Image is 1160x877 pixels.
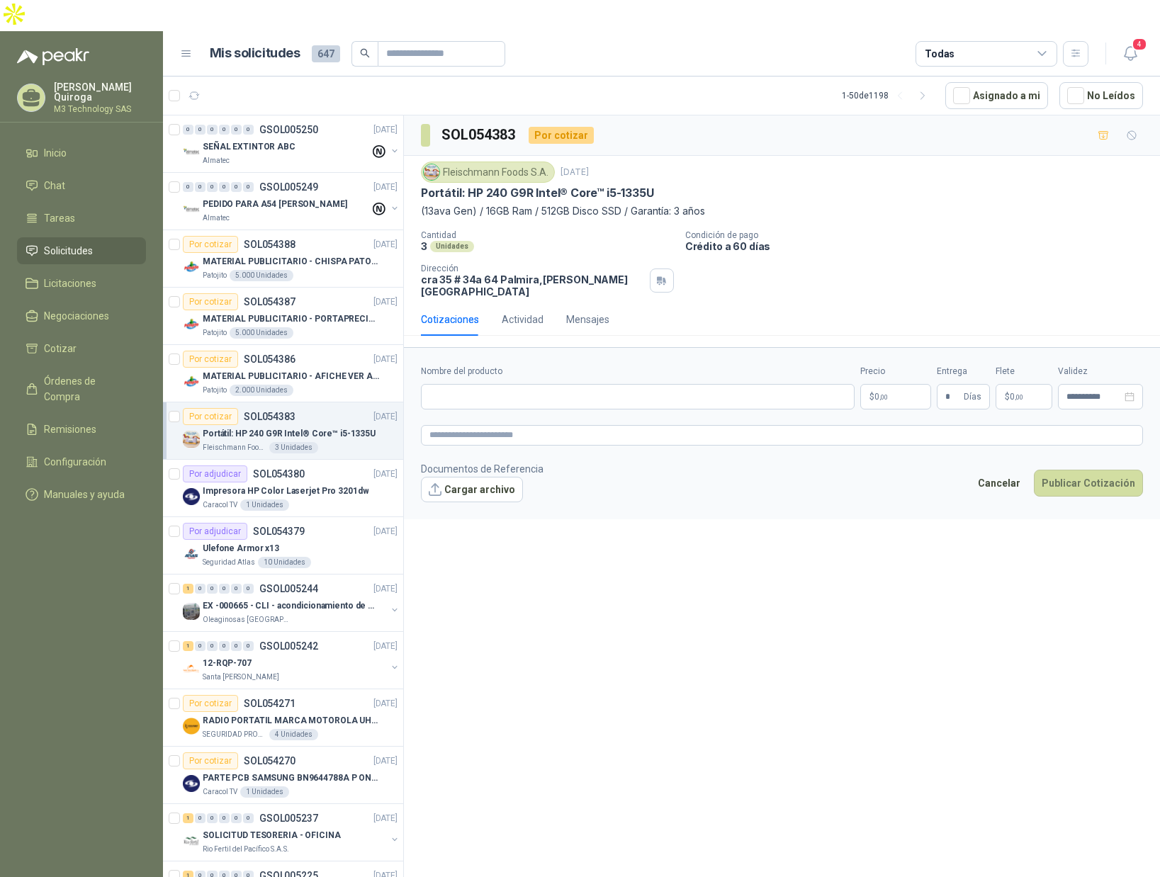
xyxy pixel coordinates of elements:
span: ,00 [1015,393,1023,401]
div: 0 [219,584,230,594]
div: 0 [183,182,193,192]
p: $ 0,00 [996,384,1052,409]
p: SOL054271 [244,698,295,708]
p: [DATE] [373,525,398,538]
h1: Mis solicitudes [210,43,300,64]
p: Almatec [203,155,230,166]
a: 1 0 0 0 0 0 GSOL005237[DATE] Company LogoSOLICITUD TESORERIA - OFICINARio Fertil del Pacífico S.A.S. [183,810,400,855]
span: Licitaciones [44,276,96,291]
a: Solicitudes [17,237,146,264]
span: Tareas [44,210,75,226]
p: SOL054386 [244,354,295,364]
div: Por cotizar [183,695,238,712]
a: 1 0 0 0 0 0 GSOL005244[DATE] Company LogoEX -000665 - CLI - acondicionamiento de caja paraOleagin... [183,580,400,626]
div: 1 [183,584,193,594]
span: Manuales y ayuda [44,487,125,502]
div: 1 [183,813,193,823]
div: 0 [219,641,230,651]
span: Configuración [44,454,106,470]
img: Company Logo [183,373,200,390]
p: [DATE] [373,812,398,825]
div: Por cotizar [183,351,238,368]
div: 0 [231,813,242,823]
p: Almatec [203,213,230,224]
div: Por adjudicar [183,465,247,482]
div: 0 [231,125,242,135]
div: 1 Unidades [240,499,289,511]
p: RADIO PORTATIL MARCA MOTOROLA UHF SIN PANTALLA CON GPS, INCLUYE: ANTENA, BATERIA, CLIP Y CARGADOR [203,714,379,728]
img: Company Logo [183,832,200,849]
a: Tareas [17,205,146,232]
img: Company Logo [183,144,200,161]
p: Oleaginosas [GEOGRAPHIC_DATA][PERSON_NAME] [203,614,292,626]
p: Seguridad Atlas [203,557,255,568]
div: Por cotizar [183,752,238,769]
div: Fleischmann Foods S.A. [421,162,555,183]
div: Unidades [430,241,474,252]
button: Asignado a mi [945,82,1048,109]
p: [DATE] [561,166,589,179]
button: Cancelar [970,470,1028,497]
p: Caracol TV [203,499,237,511]
span: 0 [1010,392,1023,401]
img: Company Logo [183,545,200,562]
div: 0 [207,813,218,823]
a: Por cotizarSOL054383[DATE] Company LogoPortátil: HP 240 G9R Intel® Core™ i5-1335UFleischmann Food... [163,402,403,460]
a: Chat [17,172,146,199]
div: 0 [219,182,230,192]
span: Chat [44,178,65,193]
a: Por cotizarSOL054387[DATE] Company LogoMATERIAL PUBLICITARIO - PORTAPRECIOS VER ADJUNTOPatojito5.... [163,288,403,345]
label: Validez [1058,365,1143,378]
div: 0 [219,125,230,135]
img: Company Logo [183,201,200,218]
p: Portátil: HP 240 G9R Intel® Core™ i5-1335U [203,427,376,441]
div: 5.000 Unidades [230,327,293,339]
span: Remisiones [44,421,96,437]
p: Cantidad [421,230,674,240]
p: SOLICITUD TESORERIA - OFICINA [203,829,341,842]
div: 5.000 Unidades [230,270,293,281]
p: Santa [PERSON_NAME] [203,672,279,683]
img: Company Logo [424,164,439,180]
img: Company Logo [183,775,200,792]
div: 2.000 Unidades [230,385,293,396]
div: 0 [207,584,218,594]
span: Inicio [44,145,67,161]
a: Por cotizarSOL054270[DATE] Company LogoPARTE PCB SAMSUNG BN9644788A P ONECONNECaracol TV1 Unidades [163,747,403,804]
span: 4 [1132,38,1147,51]
p: MATERIAL PUBLICITARIO - AFICHE VER ADJUNTO [203,370,379,383]
div: 10 Unidades [258,557,311,568]
a: Órdenes de Compra [17,368,146,410]
div: 0 [195,182,205,192]
div: Mensajes [566,312,609,327]
p: 12-RQP-707 [203,657,252,670]
p: GSOL005249 [259,182,318,192]
img: Company Logo [183,259,200,276]
span: Órdenes de Compra [44,373,133,404]
div: Por cotizar [183,236,238,253]
p: GSOL005237 [259,813,318,823]
span: 0 [874,392,888,401]
a: Negociaciones [17,302,146,329]
p: [DATE] [373,353,398,366]
img: Company Logo [183,603,200,620]
p: [DATE] [373,123,398,137]
p: Documentos de Referencia [421,461,544,477]
p: Patojito [203,327,227,339]
p: [DATE] [373,582,398,596]
p: SEGURIDAD PROVISER LTDA [203,729,266,740]
div: 0 [207,182,218,192]
p: Portátil: HP 240 G9R Intel® Core™ i5-1335U [421,186,653,200]
p: [DATE] [373,181,398,194]
button: Cargar archivo [421,477,523,502]
div: Actividad [502,312,544,327]
div: 0 [243,125,254,135]
p: $0,00 [860,384,931,409]
div: 0 [219,813,230,823]
div: 0 [183,125,193,135]
div: Por cotizar [183,408,238,425]
div: 0 [195,641,205,651]
p: GSOL005250 [259,125,318,135]
img: Company Logo [183,660,200,677]
p: [DATE] [373,238,398,251]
